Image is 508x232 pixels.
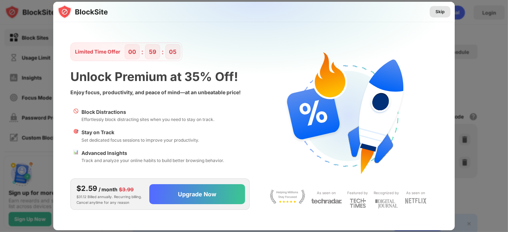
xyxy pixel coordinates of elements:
div: Featured by [348,190,368,196]
div: $31.12 Billed annually. Recurring billing. Cancel anytime for any reason [76,183,144,205]
div: As seen on [317,190,336,196]
img: light-digital-journal.svg [375,198,398,210]
div: 📊 [73,149,79,164]
div: $2.59 [76,183,97,194]
img: light-techradar.svg [311,198,342,204]
div: Track and analyze your online habits to build better browsing behavior. [81,157,224,164]
div: Recognized by [374,190,399,196]
img: gradient.svg [58,2,459,143]
img: light-techtimes.svg [350,198,366,208]
img: light-netflix.svg [405,198,427,204]
div: Advanced Insights [81,149,224,157]
div: As seen on [406,190,425,196]
div: Skip [435,8,445,15]
div: Upgrade Now [178,191,216,198]
div: / month [99,186,118,193]
div: $3.99 [119,186,134,193]
img: light-stay-focus.svg [270,190,305,204]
